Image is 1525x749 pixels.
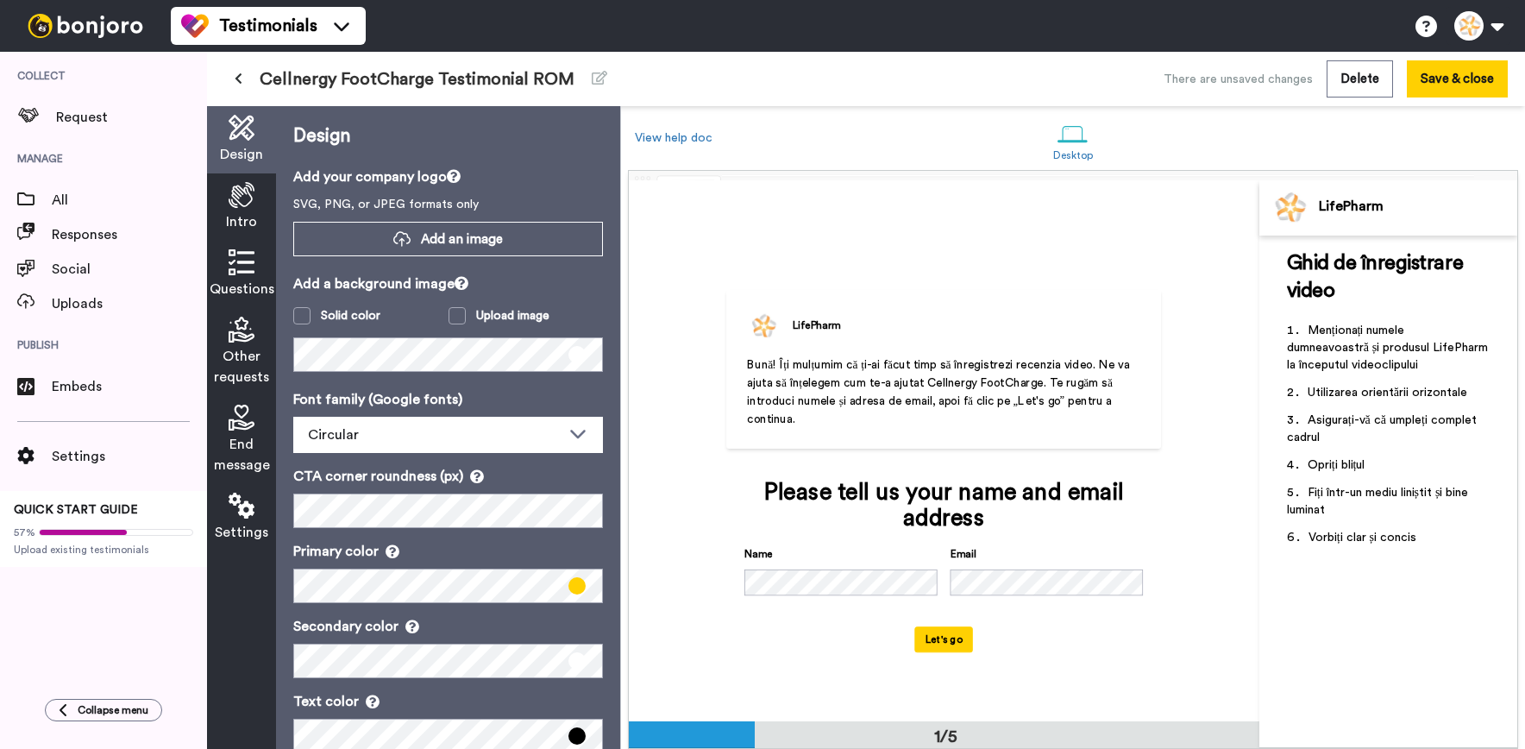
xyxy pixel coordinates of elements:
[293,167,603,187] p: Add your company logo
[904,725,987,749] div: 1/5
[214,434,270,475] span: End message
[21,14,150,38] img: bj-logo-header-white.svg
[476,307,549,324] div: Upload image
[45,699,162,721] button: Collapse menu
[293,466,603,487] p: CTA corner roundness (px)
[321,307,380,324] div: Solid color
[293,541,603,562] p: Primary color
[56,107,207,128] span: Request
[293,222,603,256] button: Add an image
[52,446,207,467] span: Settings
[308,428,359,442] span: Circular
[52,190,207,211] span: All
[747,358,1133,425] span: Bună! Îți mulțumim că ți-ai făcut timp să înregistrezi recenzia video. Ne va ajuta să înțelegem c...
[1053,149,1094,161] div: Desktop
[915,626,974,652] button: Let's go
[1045,110,1102,170] a: Desktop
[52,293,207,314] span: Uploads
[52,376,207,397] span: Embeds
[219,14,317,38] span: Testimonials
[181,12,209,40] img: tm-color.svg
[14,543,193,557] span: Upload existing testimonials
[1287,414,1480,444] span: Asigurați-vă că umpleți complet cadrul
[1287,487,1472,516] span: Fiți într-un mediu liniștit și bine luminat
[1308,459,1365,471] span: Opriți blițul
[793,318,841,333] div: LifePharm
[214,346,269,387] span: Other requests
[78,703,148,717] span: Collapse menu
[1308,387,1467,399] span: Utilizarea orientării orizontale
[421,230,503,249] span: Add an image
[1287,253,1468,301] span: Ghid de înregistrare video
[1327,60,1393,98] button: Delete
[293,196,603,213] p: SVG, PNG, or JPEG formats only
[1308,532,1416,544] span: Vorbiți clar și concis
[744,480,1143,532] div: Please tell us your name and email address
[293,691,603,712] p: Text color
[14,526,35,539] span: 57%
[260,67,574,91] span: Cellnergy FootCharge Testimonial ROM
[215,522,268,543] span: Settings
[951,546,976,562] label: Email
[1319,198,1516,215] div: LifePharm
[1269,187,1310,229] img: Profile Image
[14,504,138,516] span: QUICK START GUIDE
[226,211,257,232] span: Intro
[1407,60,1508,98] button: Save & close
[293,123,603,149] p: Design
[52,224,207,245] span: Responses
[210,279,274,299] span: Questions
[635,132,712,144] a: View help doc
[52,259,207,280] span: Social
[293,389,603,410] p: Font family (Google fonts)
[293,616,603,637] p: Secondary color
[293,274,603,294] p: Add a background image
[1287,324,1492,371] span: Menționați numele dumneavoastră și produsul LifePharm la începutul videoclipului
[1164,71,1313,88] div: There are unsaved changes
[744,546,773,562] label: Name
[220,144,263,165] span: Design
